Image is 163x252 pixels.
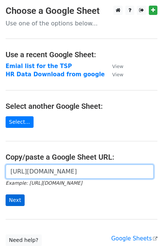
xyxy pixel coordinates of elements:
[6,19,157,27] p: Use one of the options below...
[126,216,163,252] iframe: Chat Widget
[105,63,123,70] a: View
[112,72,123,77] small: View
[6,234,42,246] a: Need help?
[111,235,157,242] a: Google Sheets
[112,64,123,69] small: View
[6,180,82,186] small: Example: [URL][DOMAIN_NAME]
[6,6,157,16] h3: Choose a Google Sheet
[6,63,72,70] a: Emial list for the TSP
[6,116,34,128] a: Select...
[105,71,123,78] a: View
[6,50,157,59] h4: Use a recent Google Sheet:
[6,153,157,162] h4: Copy/paste a Google Sheet URL:
[6,71,105,78] a: HR Data Download from google
[6,194,25,206] input: Next
[6,165,154,179] input: Paste your Google Sheet URL here
[6,102,157,111] h4: Select another Google Sheet:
